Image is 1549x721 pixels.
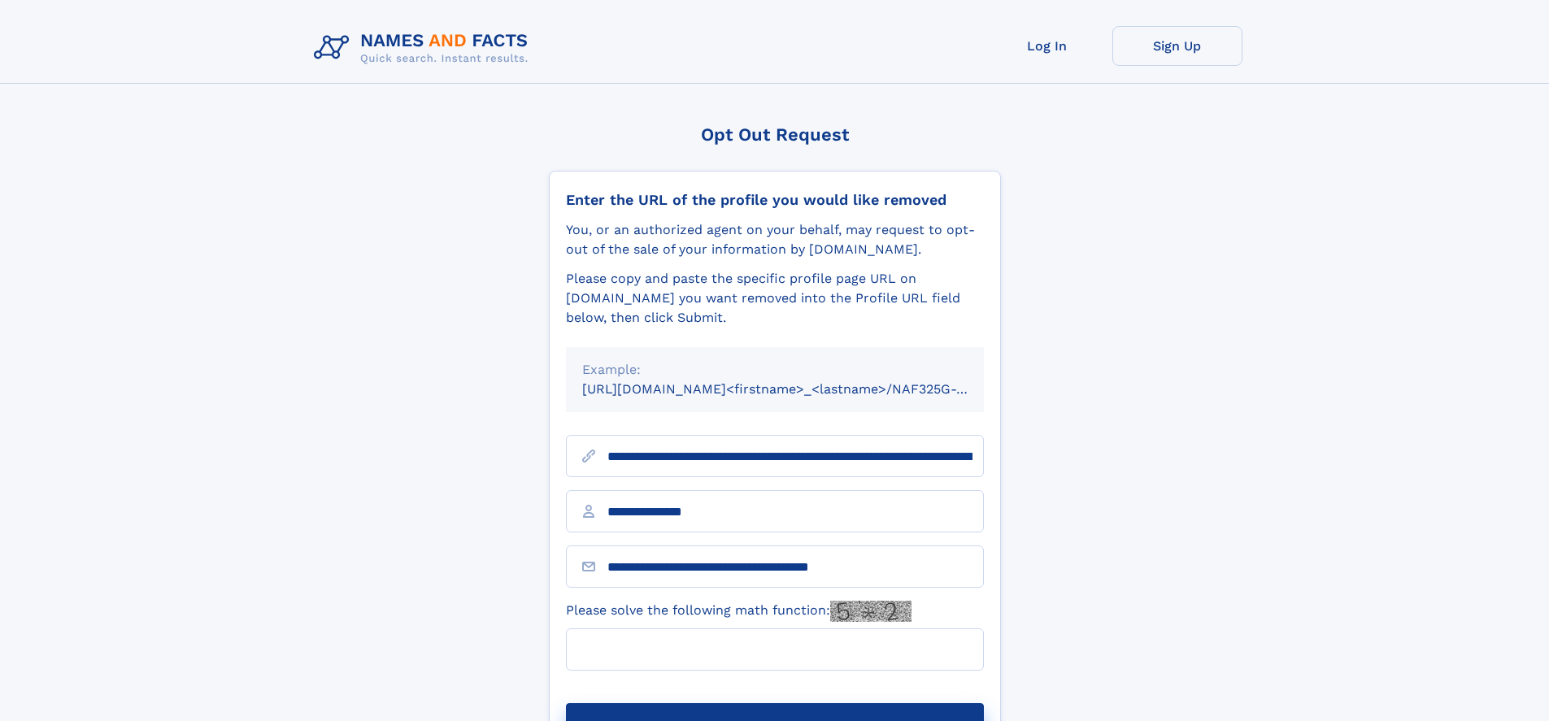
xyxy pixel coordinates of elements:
[982,26,1112,66] a: Log In
[1112,26,1242,66] a: Sign Up
[566,269,984,328] div: Please copy and paste the specific profile page URL on [DOMAIN_NAME] you want removed into the Pr...
[566,220,984,259] div: You, or an authorized agent on your behalf, may request to opt-out of the sale of your informatio...
[582,381,1015,397] small: [URL][DOMAIN_NAME]<firstname>_<lastname>/NAF325G-xxxxxxxx
[307,26,542,70] img: Logo Names and Facts
[566,601,912,622] label: Please solve the following math function:
[549,124,1001,145] div: Opt Out Request
[566,191,984,209] div: Enter the URL of the profile you would like removed
[582,360,968,380] div: Example:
